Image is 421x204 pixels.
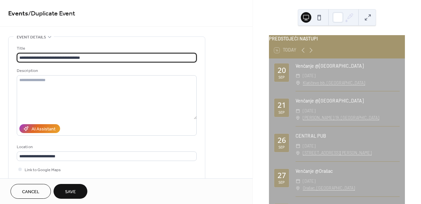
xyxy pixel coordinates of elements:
[22,189,39,195] span: Cancel
[11,184,51,199] button: Cancel
[32,126,55,133] div: AI Assistant
[303,107,316,114] span: [DATE]
[17,144,195,150] div: Location
[296,107,300,114] div: ​
[303,114,379,121] a: [PERSON_NAME] 19, [GEOGRAPHIC_DATA]
[269,35,405,42] div: PREDSTOJEĆI NASTUPI
[278,145,285,149] div: Sep
[296,185,300,192] div: ​
[296,143,300,149] div: ​
[25,167,61,173] span: Link to Google Maps
[303,143,316,149] span: [DATE]
[8,7,28,20] a: Events
[303,178,316,185] span: [DATE]
[296,149,300,156] div: ​
[303,79,365,86] a: Klatičevo bb, [GEOGRAPHIC_DATA]
[296,114,300,121] div: ​
[303,185,355,192] a: Orašac, [GEOGRAPHIC_DATA]
[17,34,46,41] span: Event details
[17,67,195,74] div: Description
[277,67,286,74] div: 20
[278,75,285,79] div: Sep
[296,72,300,79] div: ​
[278,110,285,114] div: Sep
[28,7,75,20] span: / Duplicate Event
[19,124,60,133] button: AI Assistant
[296,132,400,140] div: CENTRAL PUB
[303,149,372,156] a: [STREET_ADDRESS][PERSON_NAME]
[65,189,76,195] span: Save
[17,45,195,52] div: Title
[296,178,300,185] div: ​
[296,62,400,70] div: Venčanje @[GEOGRAPHIC_DATA]
[277,137,286,144] div: 26
[277,172,286,179] div: 27
[296,97,400,104] div: Venčanje @[GEOGRAPHIC_DATA]
[303,72,316,79] span: [DATE]
[54,184,87,199] button: Save
[277,102,286,109] div: 21
[278,180,285,184] div: Sep
[296,168,400,175] div: Venčanje @Orašac
[296,79,300,86] div: ​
